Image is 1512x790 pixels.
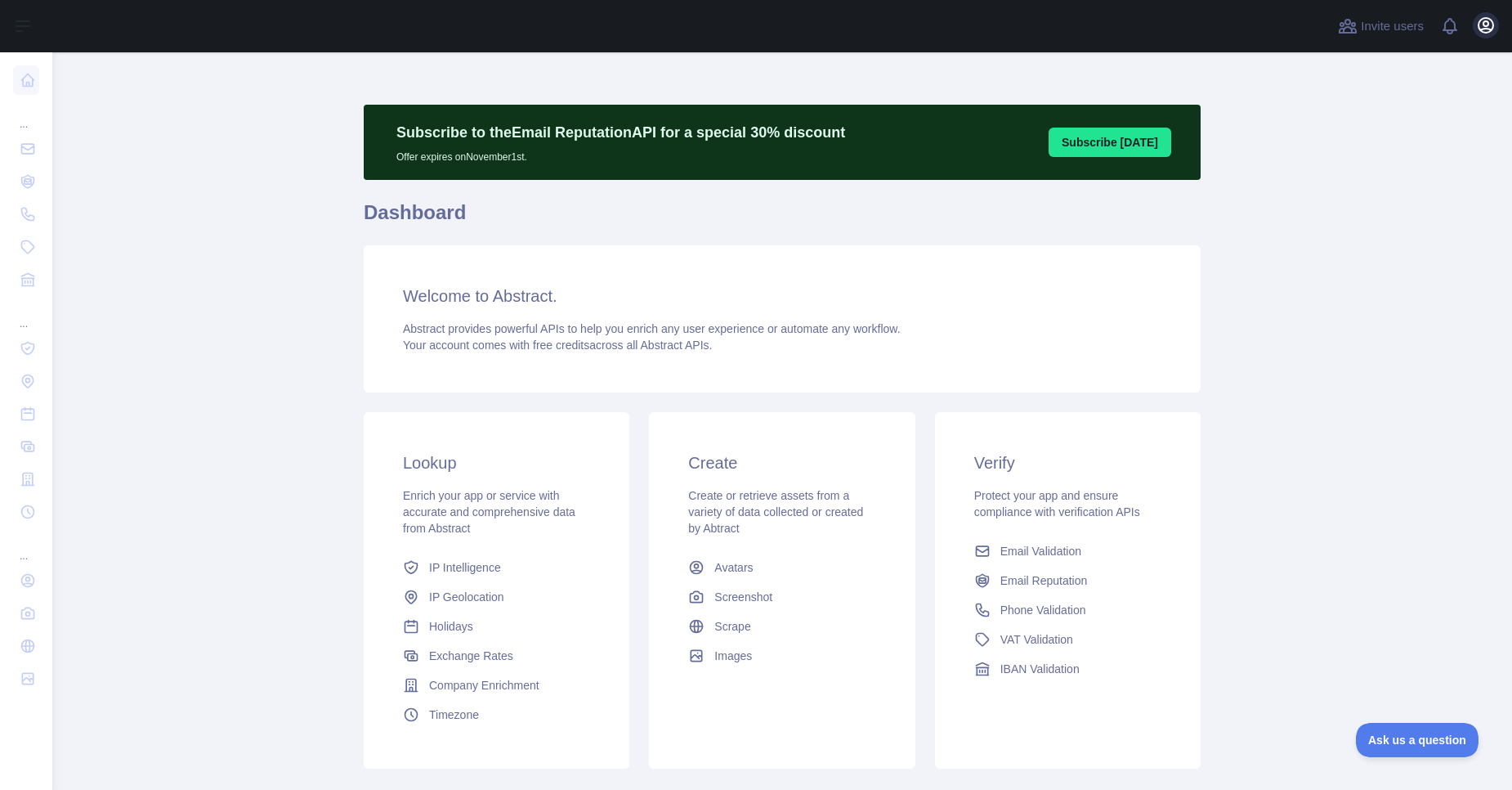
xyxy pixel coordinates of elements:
p: Offer expires on November 1st. [396,144,845,164]
span: Avatars [714,559,753,576]
span: IBAN Validation [1000,661,1080,677]
a: IP Geolocation [396,582,597,612]
span: Email Validation [1000,543,1081,559]
span: IP Geolocation [429,589,504,605]
p: Subscribe to the Email Reputation API for a special 30 % discount [396,121,845,144]
span: Email Reputation [1000,572,1088,589]
span: IP Intelligence [429,559,501,576]
div: ... [13,530,39,563]
span: Images [714,648,752,664]
a: Email Validation [968,536,1168,566]
span: Invite users [1361,17,1424,36]
span: VAT Validation [1000,631,1073,648]
button: Invite users [1335,13,1427,39]
span: Company Enrichment [429,677,539,693]
a: VAT Validation [968,625,1168,654]
span: Your account comes with across all Abstract APIs. [403,339,712,352]
h3: Lookup [403,451,590,474]
span: free credits [533,339,589,352]
span: Enrich your app or service with accurate and comprehensive data from Abstract [403,489,575,535]
span: Screenshot [714,589,772,605]
a: Exchange Rates [396,641,597,671]
div: ... [13,98,39,131]
h3: Create [688,451,875,474]
button: Subscribe [DATE] [1049,128,1171,157]
a: Images [682,641,882,671]
span: Create or retrieve assets from a variety of data collected or created by Abtract [688,489,863,535]
iframe: Toggle Customer Support [1356,723,1479,757]
span: Holidays [429,618,473,635]
span: Scrape [714,618,750,635]
h3: Verify [974,451,1161,474]
span: Exchange Rates [429,648,513,664]
a: Avatars [682,553,882,582]
a: Screenshot [682,582,882,612]
div: ... [13,298,39,330]
h3: Welcome to Abstract. [403,285,1161,307]
span: Phone Validation [1000,602,1086,618]
span: Timezone [429,707,479,723]
a: Email Reputation [968,566,1168,595]
span: Abstract provides powerful APIs to help you enrich any user experience or automate any workflow. [403,322,901,335]
a: Timezone [396,700,597,729]
a: Phone Validation [968,595,1168,625]
span: Protect your app and ensure compliance with verification APIs [974,489,1140,518]
a: Scrape [682,612,882,641]
h1: Dashboard [364,200,1201,239]
a: Company Enrichment [396,671,597,700]
a: Holidays [396,612,597,641]
a: IP Intelligence [396,553,597,582]
a: IBAN Validation [968,654,1168,684]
